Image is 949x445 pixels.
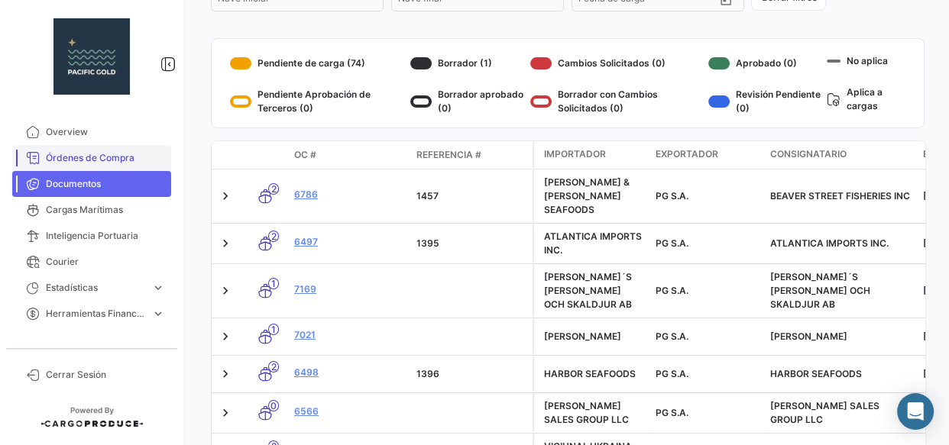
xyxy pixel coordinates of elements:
span: 1 [268,278,279,289]
a: Courier [12,249,171,275]
a: 7021 [294,328,404,342]
span: Exportador [656,147,718,161]
span: Overview [46,125,165,139]
span: Estadísticas [46,281,145,295]
div: [PERSON_NAME] & [PERSON_NAME] SEAFOODS [544,176,643,217]
span: Referencia # [416,148,481,162]
span: Cargas Marítimas [46,203,165,217]
datatable-header-cell: Exportador [649,141,764,169]
span: Órdenes de Compra [46,151,165,165]
a: 6786 [294,188,404,202]
div: 1396 [416,367,526,381]
span: Documentos [46,177,165,191]
a: 6498 [294,366,404,379]
span: OC # [294,148,316,162]
div: PG S.A. [656,367,758,381]
div: Aprobado (0) [708,51,821,76]
div: [PERSON_NAME]´S [PERSON_NAME] OCH SKALDJUR AB [544,270,643,311]
span: Importador [544,147,606,161]
span: 1 [268,324,279,335]
span: FELDT´S FISK OCH SKALDJUR AB [770,271,870,310]
span: Inteligencia Portuaria [46,229,165,243]
span: ARBI DARIO SPA [770,331,847,342]
a: Inteligencia Portuaria [12,223,171,249]
a: Expand/Collapse Row [218,189,233,204]
div: Pendiente de carga (74) [230,51,404,76]
a: Cargas Marítimas [12,197,171,223]
div: [PERSON_NAME] [544,330,643,343]
div: PG S.A. [656,237,758,250]
div: HARBOR SEAFOODS [544,367,643,381]
span: Courier [46,255,165,269]
div: Cambios Solicitados (0) [530,51,702,76]
span: expand_more [151,307,165,321]
a: Documentos [12,171,171,197]
span: 2 [268,231,279,242]
div: No aplica [827,51,905,70]
div: 1395 [416,237,526,250]
datatable-header-cell: Consignatario [764,141,917,169]
div: Borrador aprobado (0) [410,88,523,115]
datatable-header-cell: Referencia # [410,142,533,168]
div: [PERSON_NAME] SALES GROUP LLC [544,399,643,427]
span: Cerrar Sesión [46,368,165,382]
span: expand_more [151,281,165,295]
a: Overview [12,119,171,145]
span: Consignatario [770,147,847,161]
a: 6566 [294,405,404,418]
datatable-header-cell: OC # [288,142,410,168]
div: Borrador con Cambios Solicitados (0) [530,88,702,115]
span: 0 [268,400,279,411]
a: Expand/Collapse Row [218,405,233,421]
div: PG S.A. [656,330,758,343]
span: ATLANTICA IMPORTS INC. [770,237,889,249]
span: 2 [268,183,279,195]
span: Herramientas Financieras [46,307,145,321]
a: 6497 [294,235,404,249]
div: 1457 [416,189,526,203]
datatable-header-cell: Modo de Transporte [242,149,288,161]
datatable-header-cell: Importador [535,141,649,169]
div: Revisión Pendiente (0) [708,88,821,115]
a: Expand/Collapse Row [218,366,233,382]
span: CONRAD SALES GROUP LLC [770,400,879,425]
a: Expand/Collapse Row [218,329,233,344]
div: Pendiente Aprobación de Terceros (0) [230,88,404,115]
div: Borrador (1) [410,51,523,76]
span: ETA [923,147,941,161]
span: HARBOR SEAFOODS [770,368,862,379]
a: Órdenes de Compra [12,145,171,171]
div: PG S.A. [656,189,758,203]
div: PG S.A. [656,284,758,298]
div: Abrir Intercom Messenger [897,393,934,430]
a: 7169 [294,282,404,296]
span: 2 [268,361,279,372]
div: PG S.A. [656,406,758,420]
div: ATLANTICA IMPORTS INC. [544,230,643,257]
div: Aplica a cargas [827,82,905,115]
a: Expand/Collapse Row [218,236,233,251]
a: Expand/Collapse Row [218,283,233,298]
span: BEAVER STREET FISHERIES INC [770,190,910,202]
img: 47d2737c-ca64-4be4-8c0e-90a095a31fb8.jpg [53,18,130,95]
